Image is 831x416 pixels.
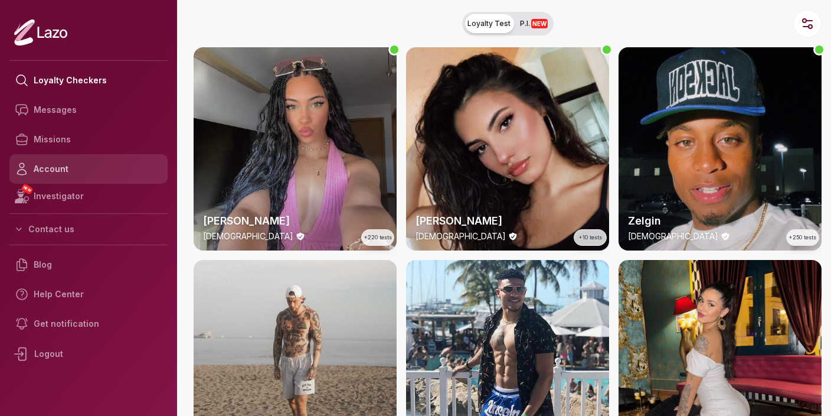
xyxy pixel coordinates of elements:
a: Blog [9,250,168,279]
a: Messages [9,95,168,125]
button: Contact us [9,219,168,240]
a: Account [9,154,168,184]
span: +220 tests [364,233,392,242]
span: P.I. [520,19,548,28]
span: NEW [531,19,548,28]
a: Help Center [9,279,168,309]
span: +10 tests [579,233,602,242]
span: +250 tests [789,233,816,242]
a: NEWInvestigator [9,184,168,209]
img: checker [194,47,397,251]
span: Loyalty Test [467,19,511,28]
p: [DEMOGRAPHIC_DATA] [203,230,293,242]
a: Get notification [9,309,168,339]
a: thumbchecker[PERSON_NAME][DEMOGRAPHIC_DATA]+10 tests [406,47,609,251]
span: NEW [21,183,34,195]
h2: [PERSON_NAME] [203,213,387,229]
div: Logout [9,339,168,369]
h2: [PERSON_NAME] [415,213,600,229]
a: thumbchecker[PERSON_NAME][DEMOGRAPHIC_DATA]+220 tests [194,47,397,251]
a: Loyalty Checkers [9,66,168,95]
p: [DEMOGRAPHIC_DATA] [628,230,718,242]
img: checker [406,47,609,251]
a: Missions [9,125,168,154]
img: checker [619,47,822,251]
h2: Zelgin [628,213,812,229]
p: [DEMOGRAPHIC_DATA] [415,230,506,242]
a: thumbcheckerZelgin[DEMOGRAPHIC_DATA]+250 tests [619,47,822,251]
